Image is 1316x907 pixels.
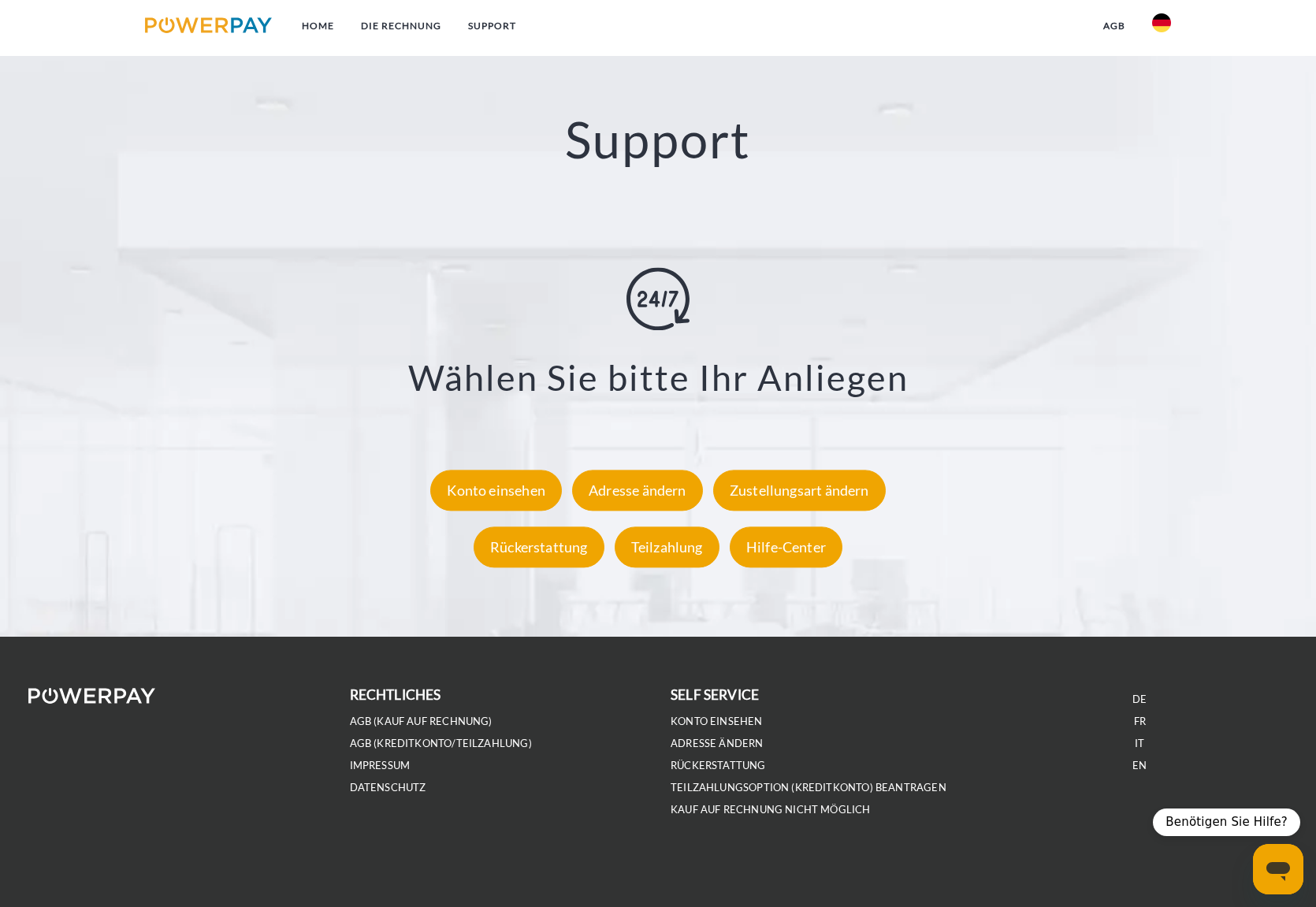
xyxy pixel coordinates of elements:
[1253,844,1303,894] iframe: Schaltfläche zum Öffnen des Messaging-Fensters; Konversation läuft
[426,481,566,499] a: Konto einsehen
[350,686,441,703] b: rechtliches
[350,759,411,772] a: IMPRESSUM
[713,470,886,511] div: Zustellungsart ändern
[671,686,759,703] b: self service
[726,538,846,556] a: Hilfe-Center
[28,688,155,704] img: logo-powerpay-white.svg
[350,781,426,794] a: DATENSCHUTZ
[145,17,272,33] img: logo-powerpay.svg
[348,12,455,40] a: DIE RECHNUNG
[671,803,871,816] a: Kauf auf Rechnung nicht möglich
[350,737,532,750] a: AGB (Kreditkonto/Teilzahlung)
[350,715,493,728] a: AGB (Kauf auf Rechnung)
[626,267,690,330] img: online-shopping.svg
[1135,737,1144,750] a: IT
[709,481,890,499] a: Zustellungsart ändern
[86,355,1231,400] h3: Wählen Sie bitte Ihr Anliegen
[1153,808,1300,836] div: Benötigen Sie Hilfe?
[572,470,703,511] div: Adresse ändern
[474,526,604,567] div: Rückerstattung
[1132,693,1147,706] a: DE
[1132,759,1147,772] a: EN
[1152,13,1171,32] img: de
[288,12,348,40] a: Home
[1090,12,1139,40] a: agb
[568,481,707,499] a: Adresse ändern
[430,470,562,511] div: Konto einsehen
[455,12,530,40] a: SUPPORT
[730,526,842,567] div: Hilfe-Center
[1134,715,1146,728] a: FR
[470,538,608,556] a: Rückerstattung
[671,737,764,750] a: Adresse ändern
[671,781,946,794] a: Teilzahlungsoption (KREDITKONTO) beantragen
[615,526,719,567] div: Teilzahlung
[671,715,763,728] a: Konto einsehen
[671,759,766,772] a: Rückerstattung
[66,109,1251,171] h2: Support
[611,538,723,556] a: Teilzahlung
